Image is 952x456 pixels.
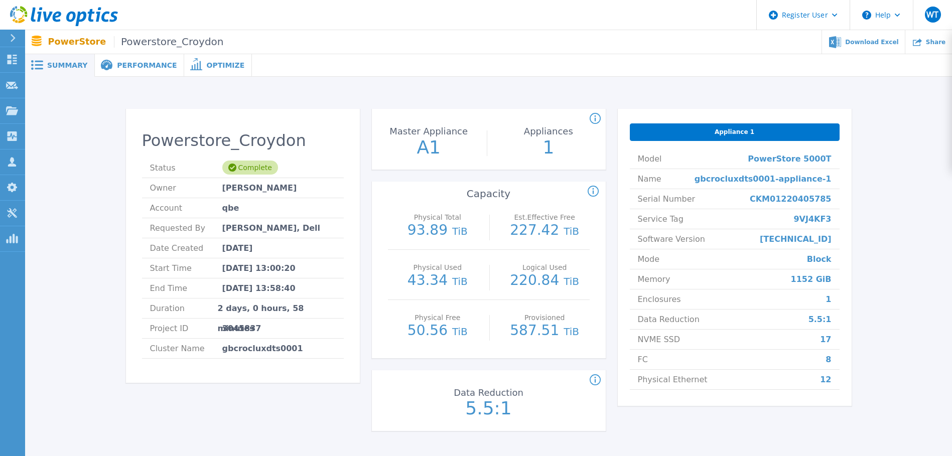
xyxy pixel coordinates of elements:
[564,326,579,338] span: TiB
[793,209,831,229] span: 9VJ4KF3
[117,62,177,69] span: Performance
[564,225,579,237] span: TiB
[502,264,587,271] p: Logical Used
[926,39,945,45] span: Share
[375,127,482,136] p: Master Appliance
[222,238,253,258] span: [DATE]
[845,39,898,45] span: Download Excel
[638,169,661,189] span: Name
[150,278,222,298] span: End Time
[150,298,218,318] span: Duration
[638,350,648,369] span: FC
[820,370,831,389] span: 12
[820,330,831,349] span: 17
[926,11,938,19] span: WT
[826,350,831,369] span: 8
[222,319,261,338] span: 3045837
[500,324,590,339] p: 587.51
[150,258,222,278] span: Start Time
[452,275,468,287] span: TiB
[222,198,239,218] span: qbe
[807,249,832,269] span: Block
[222,278,296,298] span: [DATE] 13:58:40
[638,370,708,389] span: Physical Ethernet
[150,198,222,218] span: Account
[395,214,480,221] p: Physical Total
[222,258,296,278] span: [DATE] 13:00:20
[150,218,222,238] span: Requested By
[808,310,832,329] span: 5.5:1
[502,314,587,321] p: Provisioned
[222,161,278,175] div: Complete
[395,264,480,271] p: Physical Used
[638,209,684,229] span: Service Tag
[791,269,832,289] span: 1152 GiB
[452,225,468,237] span: TiB
[222,178,297,198] span: [PERSON_NAME]
[150,178,222,198] span: Owner
[564,275,579,287] span: TiB
[150,158,222,178] span: Status
[114,36,223,48] span: Powerstore_Croydon
[218,298,336,318] span: 2 days, 0 hours, 58 minutes
[638,249,660,269] span: Mode
[206,62,244,69] span: Optimize
[393,223,483,238] p: 93.89
[142,131,344,150] h2: Powerstore_Croydon
[502,214,587,221] p: Est.Effective Free
[150,319,222,338] span: Project ID
[222,339,303,358] span: gbcrocluxdts0001
[715,128,754,136] span: Appliance 1
[372,138,485,157] p: A1
[395,314,480,321] p: Physical Free
[47,62,87,69] span: Summary
[492,138,605,157] p: 1
[150,238,222,258] span: Date Created
[638,229,705,249] span: Software Version
[452,326,468,338] span: TiB
[435,388,542,397] p: Data Reduction
[393,273,483,288] p: 43.34
[433,399,545,417] p: 5.5:1
[748,149,831,169] span: PowerStore 5000T
[638,289,681,309] span: Enclosures
[750,189,832,209] span: CKM01220405785
[760,229,832,249] span: [TECHNICAL_ID]
[222,218,321,238] span: [PERSON_NAME], Dell
[393,324,483,339] p: 50.56
[826,289,831,309] span: 1
[638,189,696,209] span: Serial Number
[48,36,224,48] p: PowerStore
[500,273,590,288] p: 220.84
[500,223,590,238] p: 227.42
[495,127,602,136] p: Appliances
[150,339,222,358] span: Cluster Name
[638,269,670,289] span: Memory
[638,310,700,329] span: Data Reduction
[638,330,681,349] span: NVME SSD
[695,169,832,189] span: gbcrocluxdts0001-appliance-1
[638,149,662,169] span: Model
